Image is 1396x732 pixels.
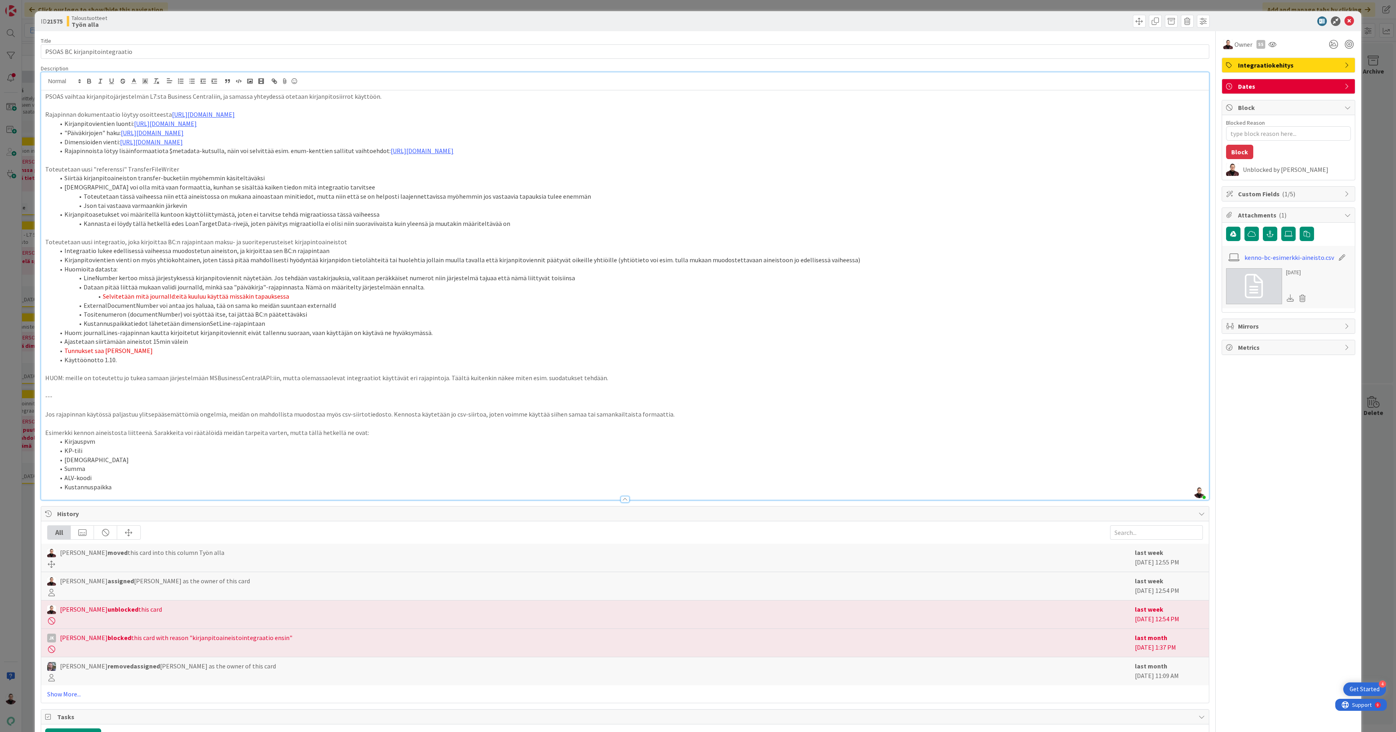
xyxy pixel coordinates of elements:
div: [DATE] 12:54 PM [1135,604,1203,624]
span: Attachments [1238,210,1340,220]
b: last month [1135,662,1167,670]
li: LineNumber kertoo missä järjestyksessä kirjanpitoviennit näytetään. Jos tehdään vastakirjauksia, ... [55,273,1204,283]
span: [PERSON_NAME] [PERSON_NAME] as the owner of this card [60,661,276,671]
li: Kannasta ei löydy tällä hetkellä edes LoanTargetData-rivejä, joten päivitys migraatiolla ei olisi... [55,219,1204,228]
label: Blocked Reason [1226,119,1265,126]
div: 4 [1379,680,1386,688]
p: --- [45,392,1204,401]
img: AA [47,605,56,614]
span: Dates [1238,82,1340,91]
input: type card name here... [41,44,1209,59]
b: last week [1135,605,1163,613]
div: [DATE] [1286,268,1309,277]
b: Työn alla [72,21,107,28]
div: [DATE] 12:55 PM [1135,548,1203,568]
label: Title [41,37,51,44]
li: Kirjanpitovientien vienti on myös yhtiökohtainen, joten tässä pitää mahdollisesti hyödyntää kirja... [55,255,1204,265]
li: Integraatio lukee edellisessä vaiheessa muodostetun aineiston, ja kirjoittaa sen BC:n rajapintaan [55,246,1204,255]
li: Kustannuspaikkatiedot lähetetään dimensionSetLine-rajapintaan [55,319,1204,328]
li: Summa [55,464,1204,473]
li: Dimensioiden vienti: [55,138,1204,147]
li: KP-tili [55,446,1204,455]
span: Taloustuotteet [72,15,107,21]
a: [URL][DOMAIN_NAME] [391,147,453,155]
li: Huomioita datasta: [55,265,1204,274]
span: Tunnukset saa [PERSON_NAME] [64,347,153,355]
li: Kustannuspaikka [55,483,1204,492]
span: [PERSON_NAME] this card [60,604,162,614]
img: AA [47,549,56,557]
li: Käyttöönotto 1.10. [55,355,1204,365]
div: [DATE] 12:54 PM [1135,576,1203,596]
li: Tositenumeron (documentNumber) voi syöttää itse, tai jättää BC:n päätettäväksi [55,310,1204,319]
img: AA [47,577,56,586]
p: Jos rajapinnan käytössä paljastuu ylitsepääsemättömiä ongelmia, meidän on mahdollista muodostaa m... [45,410,1204,419]
b: 21575 [47,17,63,25]
span: [PERSON_NAME] this card into this column Työn alla [60,548,224,557]
b: assigned [108,577,134,585]
li: [DEMOGRAPHIC_DATA] [55,455,1204,465]
span: History [57,509,1194,519]
span: Support [17,1,36,11]
div: 9 [42,3,44,10]
li: ExternalDocumentNumber voi antaa jos haluaa, tää on sama ko meidän suuntaan externalId [55,301,1204,310]
a: [URL][DOMAIN_NAME] [121,129,184,137]
b: last week [1135,549,1163,556]
input: Search... [1110,525,1203,540]
img: AA [1223,40,1233,49]
li: Rajapinnoista lötyy lisäinformaatiota $metadata-kutsulla, näin voi selvittää esim. enum-kenttien ... [55,146,1204,156]
a: [URL][DOMAIN_NAME] [134,120,197,128]
li: Kirjanpitoasetukset voi määritellä kuntoon käyttöliittymästä, joten ei tarvitse tehdä migraatioss... [55,210,1204,219]
b: moved [108,549,128,556]
b: blocked [108,634,131,642]
li: Kirjauspvm [55,437,1204,446]
div: JK [47,634,56,642]
li: Ajastetaan siirtämään aineistot 15min välein [55,337,1204,346]
p: Toteutetaan uusi "referenssi" TransferFileWriter [45,165,1204,174]
li: Kirjanpitovientien luonti: [55,119,1204,128]
div: [DATE] 1:37 PM [1135,633,1203,653]
a: [URL][DOMAIN_NAME] [172,110,235,118]
span: Mirrors [1238,321,1340,331]
span: ( 1/5 ) [1282,190,1295,198]
p: Esimerkki kennon aineistosta liitteenä. Sarakkeita voi räätälöidä meidän tarpeita varten, mutta t... [45,428,1204,437]
span: Tasks [57,712,1194,722]
p: HUOM: meille on toteutettu jo tukea samaan järjestelmään MSBusinessCentralAPI:iin, mutta olemassa... [45,373,1204,383]
div: Unblocked by [PERSON_NAME] [1243,166,1351,173]
a: kenno-bc-esimerkki-aineisto.csv [1244,253,1334,262]
b: assigned [134,662,160,670]
p: Toteutetaan uusi integraatio, joka kirjoittaa BC:n rajapintaan maksu- ja suoriteperusteiset kirja... [45,237,1204,247]
span: [PERSON_NAME] this card with reason "kirjanpitoaineistointegraatio ensin" [60,633,292,642]
li: Huom: journalLines-rajapinnan kautta kirjoitetut kirjanpitoviennit eivät tallennu suoraan, vaan k... [55,328,1204,337]
li: Siirtää kirjanpitoaineiston transfer-bucketiin myöhemmin käsiteltäväksi [55,174,1204,183]
b: last week [1135,577,1163,585]
li: Json tai vastaava varmaankin järkevin [55,201,1204,210]
span: Metrics [1238,343,1340,352]
li: "Päiväkirjojen" haku: [55,128,1204,138]
div: All [48,526,71,539]
b: removed [108,662,134,670]
div: SS [1256,40,1265,49]
li: Dataan pitää liittää mukaan validi journalId, minkä saa "päiväkirja"-rajapinnasta. Nämä on määrit... [55,283,1204,292]
li: Toteutetaan tässä vaiheessa niin että aineistossa on mukana ainoastaan minitiedot, mutta niin ett... [55,192,1204,201]
span: [PERSON_NAME] [PERSON_NAME] as the owner of this card [60,576,250,586]
span: ( 1 ) [1279,211,1286,219]
button: Block [1226,145,1253,159]
b: unblocked [108,605,138,613]
li: [DEMOGRAPHIC_DATA] voi olla mitä vaan formaattia, kunhan se sisältää kaiken tiedon mitä integraat... [55,183,1204,192]
img: AA [1226,163,1239,176]
a: [URL][DOMAIN_NAME] [120,138,183,146]
img: GyOPHTWdLeFzhezoR5WqbUuXKKP5xpSS.jpg [1194,487,1205,498]
span: ID [41,16,63,26]
span: Selvitetään mitä journalId:eitä kuuluu käyttää missäkin tapauksessa [103,292,289,300]
span: Description [41,65,68,72]
p: Rajapinnan dokumentaatio löytyy osoitteesta [45,110,1204,119]
div: Open Get Started checklist, remaining modules: 4 [1343,682,1386,696]
span: Block [1238,103,1340,112]
span: Custom Fields [1238,189,1340,199]
div: [DATE] 11:09 AM [1135,661,1203,681]
span: Owner [1234,40,1252,49]
span: Integraatiokehitys [1238,60,1340,70]
p: PSOAS vaihtaa kirjanpitojärjestelmän L7:sta Business Centraliin, ja samassa yhteydessä otetaan ki... [45,92,1204,101]
b: last month [1135,634,1167,642]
